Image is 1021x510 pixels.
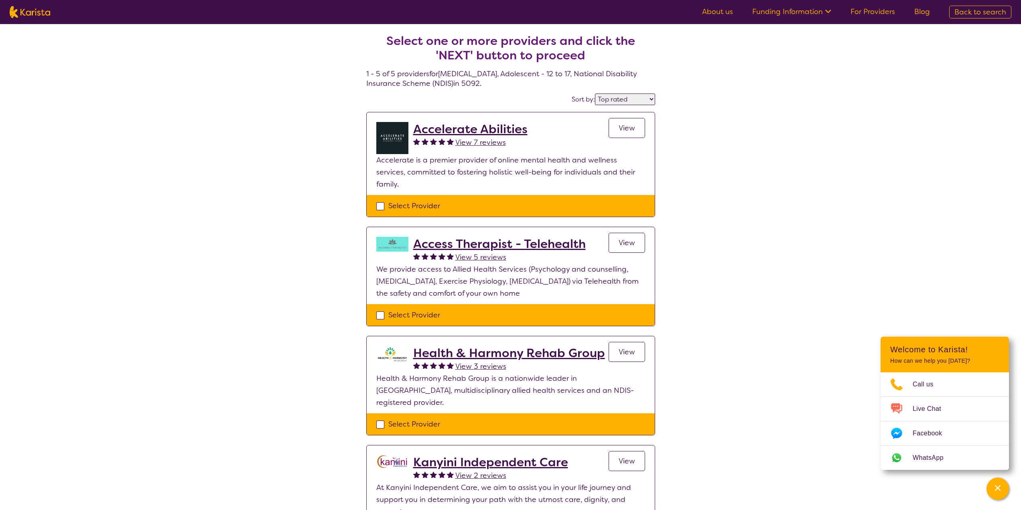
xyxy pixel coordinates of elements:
a: Blog [914,7,930,16]
span: View [619,123,635,133]
span: View 5 reviews [455,252,506,262]
img: Karista logo [10,6,50,18]
a: View 5 reviews [455,251,506,263]
span: View 3 reviews [455,362,506,371]
img: ztak9tblhgtrn1fit8ap.png [376,346,408,362]
img: fullstar [447,471,454,478]
span: View [619,238,635,248]
a: Accelerate Abilities [413,122,528,136]
span: View [619,347,635,357]
span: View [619,456,635,466]
img: fullstar [422,471,428,478]
label: Sort by: [572,95,595,104]
div: Channel Menu [881,337,1009,470]
span: View 2 reviews [455,471,506,480]
a: Back to search [949,6,1011,18]
img: fullstar [438,471,445,478]
a: Health & Harmony Rehab Group [413,346,605,360]
a: View 3 reviews [455,360,506,372]
a: Funding Information [752,7,831,16]
img: fullstar [413,138,420,145]
span: View 7 reviews [455,138,506,147]
a: Web link opens in a new tab. [881,446,1009,470]
img: fullstar [422,138,428,145]
p: How can we help you [DATE]? [890,358,999,364]
h2: Welcome to Karista! [890,345,999,354]
img: fullstar [438,138,445,145]
p: We provide access to Allied Health Services (Psychology and counselling, [MEDICAL_DATA], Exercise... [376,263,645,299]
img: fullstar [447,138,454,145]
button: Channel Menu [986,477,1009,500]
span: WhatsApp [913,452,953,464]
span: Call us [913,378,943,390]
img: jghcaj7vt73gx4b4ckgd.png [376,122,408,154]
img: hzy3j6chfzohyvwdpojv.png [376,237,408,252]
img: hsplc5pgrcbqyuidfzbm.png [376,455,408,468]
img: fullstar [413,253,420,260]
a: For Providers [850,7,895,16]
a: View [609,118,645,138]
a: Kanyini Independent Care [413,455,568,469]
img: fullstar [447,362,454,369]
a: View 2 reviews [455,469,506,482]
img: fullstar [430,253,437,260]
h4: 1 - 5 of 5 providers for [MEDICAL_DATA] , Adolescent - 12 to 17 , National Disability Insurance S... [366,14,655,88]
h2: Select one or more providers and click the 'NEXT' button to proceed [376,34,645,63]
img: fullstar [413,362,420,369]
a: Access Therapist - Telehealth [413,237,586,251]
ul: Choose channel [881,372,1009,470]
img: fullstar [422,362,428,369]
img: fullstar [447,253,454,260]
span: Facebook [913,427,952,439]
img: fullstar [430,362,437,369]
a: View [609,342,645,362]
span: Back to search [954,7,1006,17]
img: fullstar [413,471,420,478]
p: Accelerate is a premier provider of online mental health and wellness services, committed to fost... [376,154,645,190]
a: About us [702,7,733,16]
img: fullstar [438,253,445,260]
img: fullstar [430,471,437,478]
span: Live Chat [913,403,951,415]
p: Health & Harmony Rehab Group is a nationwide leader in [GEOGRAPHIC_DATA], multidisciplinary allie... [376,372,645,408]
img: fullstar [438,362,445,369]
img: fullstar [430,138,437,145]
a: View [609,451,645,471]
a: View [609,233,645,253]
a: View 7 reviews [455,136,506,148]
img: fullstar [422,253,428,260]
